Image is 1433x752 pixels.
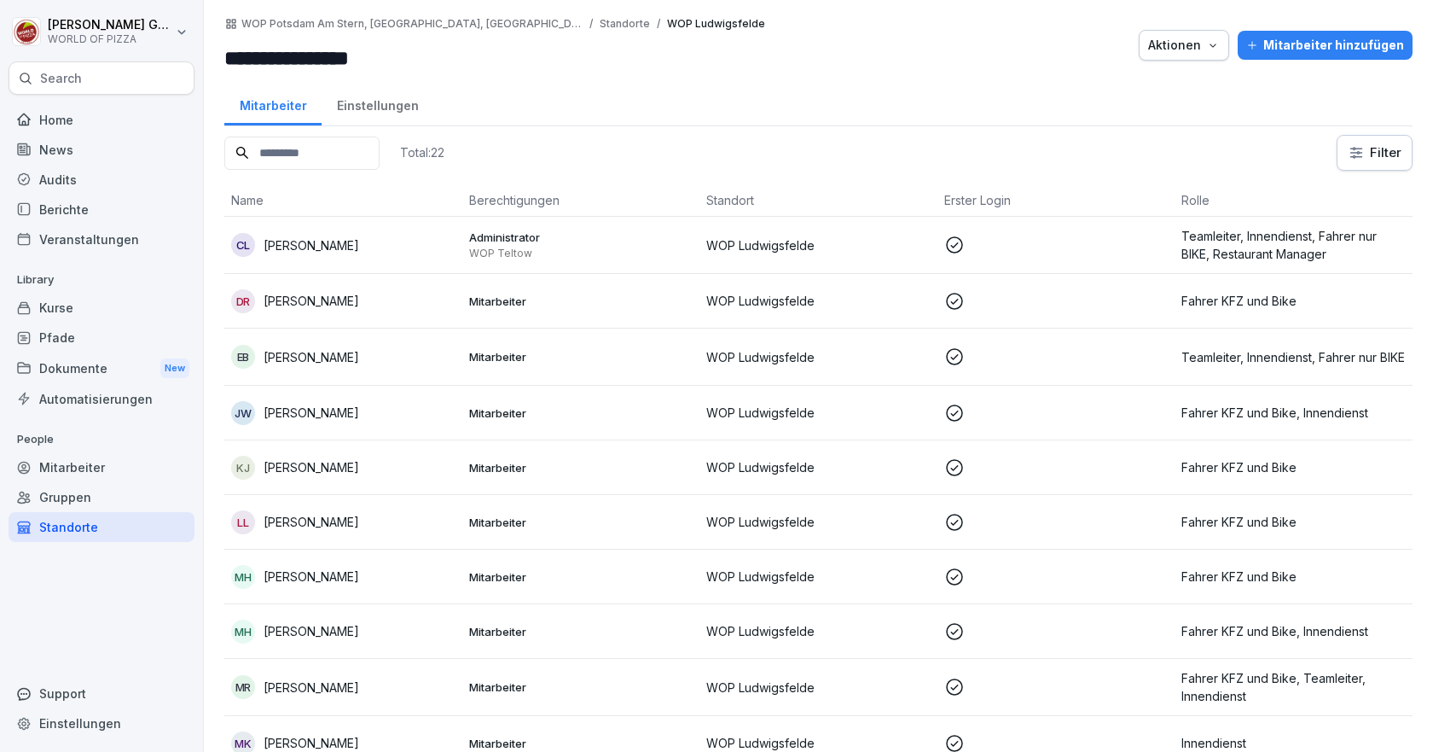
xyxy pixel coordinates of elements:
p: Mitarbeiter [469,460,693,475]
a: Standorte [9,512,194,542]
p: Fahrer KFZ und Bike [1181,292,1406,310]
p: Teamleiter, Innendienst, Fahrer nur BIKE [1181,348,1406,366]
div: Mitarbeiter hinzufügen [1246,36,1404,55]
a: Kurse [9,293,194,323]
p: WOP Ludwigsfelde [706,292,931,310]
p: WOP Ludwigsfelde [667,18,765,30]
div: DR [231,289,255,313]
p: [PERSON_NAME] [264,458,359,476]
p: [PERSON_NAME] [264,513,359,531]
div: Aktionen [1148,36,1220,55]
th: Erster Login [937,184,1175,217]
button: Mitarbeiter hinzufügen [1238,31,1413,60]
th: Standort [699,184,937,217]
p: Mitarbeiter [469,624,693,639]
p: [PERSON_NAME] [264,734,359,752]
p: WORLD OF PIZZA [48,33,172,45]
p: Fahrer KFZ und Bike [1181,458,1406,476]
div: LL [231,510,255,534]
p: Standorte [600,18,650,30]
p: Innendienst [1181,734,1406,752]
th: Name [224,184,462,217]
div: EB [231,345,255,369]
p: WOP Ludwigsfelde [706,458,931,476]
div: Filter [1348,144,1401,161]
p: Mitarbeiter [469,405,693,421]
div: KJ [231,456,255,480]
div: Support [9,679,194,708]
a: WOP Potsdam Am Stern, [GEOGRAPHIC_DATA], [GEOGRAPHIC_DATA] [241,18,583,30]
p: Teamleiter, Innendienst, Fahrer nur BIKE, Restaurant Manager [1181,227,1406,263]
p: Mitarbeiter [469,679,693,695]
p: / [657,18,660,30]
a: Pfade [9,323,194,353]
p: WOP Ludwigsfelde [706,734,931,752]
p: [PERSON_NAME] Goldmann [48,18,172,32]
p: [PERSON_NAME] [264,679,359,697]
button: Filter [1337,136,1412,170]
div: MH [231,565,255,589]
button: Aktionen [1139,30,1229,61]
a: Home [9,105,194,135]
p: WOP Ludwigsfelde [706,568,931,586]
div: CL [231,233,255,257]
a: News [9,135,194,165]
a: DokumenteNew [9,353,194,384]
p: Total: 22 [400,144,444,160]
p: Library [9,266,194,294]
div: MH [231,620,255,644]
p: WOP Ludwigsfelde [706,622,931,640]
div: New [160,359,189,378]
p: Search [40,70,82,87]
div: Mitarbeiter [9,452,194,482]
p: / [589,18,593,30]
a: Gruppen [9,482,194,512]
p: [PERSON_NAME] [264,348,359,366]
p: Fahrer KFZ und Bike [1181,568,1406,586]
p: Fahrer KFZ und Bike, Innendienst [1181,404,1406,422]
p: Mitarbeiter [469,349,693,364]
p: Fahrer KFZ und Bike [1181,513,1406,531]
p: [PERSON_NAME] [264,236,359,254]
p: WOP Ludwigsfelde [706,236,931,254]
p: People [9,426,194,453]
p: WOP Teltow [469,247,693,260]
div: MR [231,675,255,699]
p: WOP Ludwigsfelde [706,404,931,422]
p: Mitarbeiter [469,736,693,751]
p: Fahrer KFZ und Bike, Teamleiter, Innendienst [1181,669,1406,705]
a: Veranstaltungen [9,224,194,254]
p: WOP Ludwigsfelde [706,513,931,531]
div: Dokumente [9,353,194,384]
div: Berichte [9,195,194,224]
a: Audits [9,165,194,195]
a: Mitarbeiter [224,82,322,125]
p: Fahrer KFZ und Bike, Innendienst [1181,622,1406,640]
p: [PERSON_NAME] [264,568,359,586]
a: Einstellungen [9,708,194,738]
p: WOP Ludwigsfelde [706,679,931,697]
p: Administrator [469,230,693,245]
a: Einstellungen [322,82,433,125]
th: Berechtigungen [462,184,700,217]
p: [PERSON_NAME] [264,292,359,310]
div: JW [231,401,255,425]
p: [PERSON_NAME] [264,622,359,640]
p: Mitarbeiter [469,294,693,309]
p: WOP Ludwigsfelde [706,348,931,366]
a: Automatisierungen [9,384,194,414]
p: Mitarbeiter [469,569,693,585]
